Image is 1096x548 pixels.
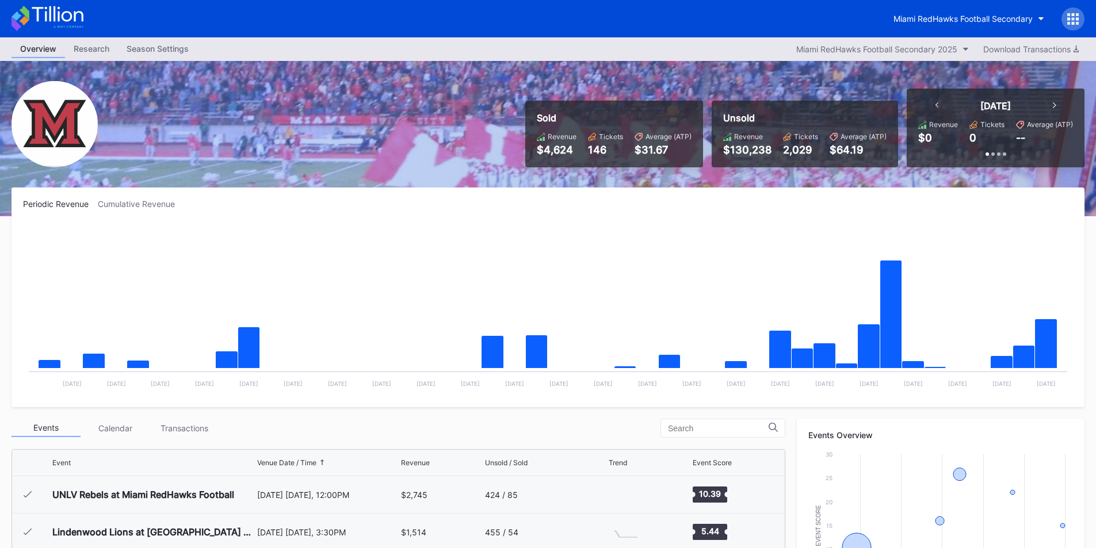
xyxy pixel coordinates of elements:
div: 2,029 [783,144,818,156]
div: Lindenwood Lions at [GEOGRAPHIC_DATA] RedHawks Football [52,526,254,538]
div: [DATE] [DATE], 3:30PM [257,527,399,537]
div: Event [52,458,71,467]
input: Search [668,424,769,433]
text: [DATE] [239,380,258,387]
div: Revenue [548,132,576,141]
div: Calendar [81,419,150,437]
div: Venue Date / Time [257,458,316,467]
div: $2,745 [401,490,427,500]
div: Unsold [723,112,887,124]
a: Research [65,40,118,58]
text: 5.44 [701,526,719,536]
text: [DATE] [417,380,436,387]
div: 146 [588,144,623,156]
text: [DATE] [195,380,214,387]
a: Season Settings [118,40,197,58]
button: Download Transactions [977,41,1084,57]
div: [DATE] [DATE], 12:00PM [257,490,399,500]
text: [DATE] [860,380,879,387]
div: Events [12,419,81,437]
div: Miami RedHawks Football Secondary 2025 [796,44,957,54]
div: Trend [609,458,627,467]
div: Cumulative Revenue [98,199,184,209]
svg: Chart title [23,223,1073,396]
div: Sold [537,112,692,124]
text: [DATE] [904,380,923,387]
text: [DATE] [594,380,613,387]
text: 30 [826,451,832,458]
text: 15 [826,522,832,529]
button: Miami RedHawks Football Secondary 2025 [791,41,975,57]
div: 424 / 85 [485,490,518,500]
text: [DATE] [372,380,391,387]
text: [DATE] [727,380,746,387]
div: Revenue [401,458,430,467]
text: 20 [826,499,832,505]
div: $64.19 [830,144,887,156]
div: Revenue [734,132,763,141]
div: Average (ATP) [646,132,692,141]
text: [DATE] [284,380,303,387]
text: [DATE] [992,380,1011,387]
div: UNLV Rebels at Miami RedHawks Football [52,489,234,500]
div: Research [65,40,118,57]
div: Average (ATP) [1027,120,1073,129]
text: Event Score [815,505,822,546]
div: Revenue [929,120,958,129]
div: $1,514 [401,527,426,537]
img: Miami_RedHawks_Football_Secondary.png [12,81,98,167]
div: Tickets [980,120,1005,129]
div: Events Overview [808,430,1073,440]
svg: Chart title [609,480,643,509]
a: Overview [12,40,65,58]
div: Tickets [794,132,818,141]
div: Event Score [693,458,732,467]
div: Average (ATP) [841,132,887,141]
text: [DATE] [549,380,568,387]
div: Transactions [150,419,219,437]
div: -- [1016,132,1025,144]
div: $31.67 [635,144,692,156]
text: 10.39 [699,489,721,499]
div: [DATE] [980,100,1011,112]
div: $0 [918,132,932,144]
div: Miami RedHawks Football Secondary [893,14,1033,24]
div: Periodic Revenue [23,199,98,209]
text: [DATE] [63,380,82,387]
text: [DATE] [461,380,480,387]
text: [DATE] [1037,380,1056,387]
div: Download Transactions [983,44,1079,54]
div: Season Settings [118,40,197,57]
svg: Chart title [609,518,643,546]
div: 0 [969,132,976,144]
text: [DATE] [682,380,701,387]
div: 455 / 54 [485,527,518,537]
div: $130,238 [723,144,772,156]
div: Unsold / Sold [485,458,528,467]
button: Miami RedHawks Football Secondary [885,8,1053,29]
div: Tickets [599,132,623,141]
text: [DATE] [948,380,967,387]
text: [DATE] [151,380,170,387]
text: [DATE] [815,380,834,387]
div: $4,624 [537,144,576,156]
text: [DATE] [638,380,657,387]
text: 25 [826,474,832,481]
text: [DATE] [771,380,790,387]
text: [DATE] [328,380,347,387]
text: [DATE] [505,380,524,387]
text: [DATE] [107,380,126,387]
